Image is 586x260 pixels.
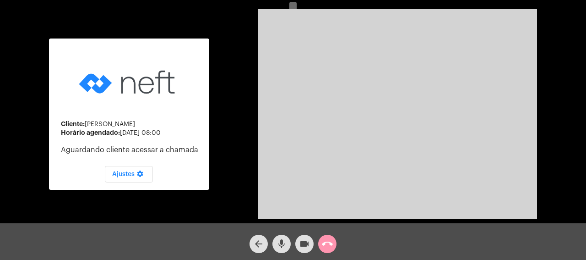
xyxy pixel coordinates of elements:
mat-icon: call_end [322,238,333,249]
p: Aguardando cliente acessar a chamada [61,146,202,154]
div: [DATE] 08:00 [61,129,202,137]
div: [PERSON_NAME] [61,121,202,128]
strong: Cliente: [61,121,85,127]
img: logo-neft-novo-2.png [76,56,182,109]
mat-icon: mic [276,238,287,249]
mat-icon: arrow_back [253,238,264,249]
mat-icon: settings [135,170,146,181]
strong: Horário agendado: [61,129,120,136]
mat-icon: videocam [299,238,310,249]
span: Ajustes [112,171,146,177]
button: Ajustes [105,166,153,183]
